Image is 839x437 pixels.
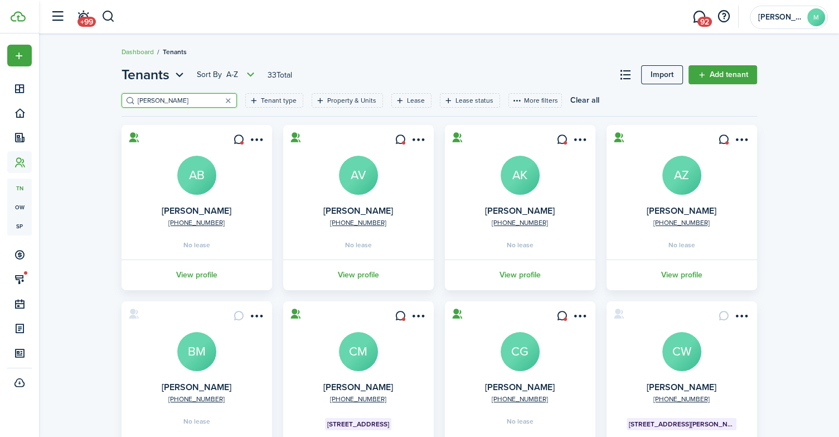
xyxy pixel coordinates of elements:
[653,218,710,228] a: [PHONE_NUMBER]
[327,95,376,105] filter-tag-label: Property & Units
[501,332,540,371] a: CG
[492,218,548,228] a: [PHONE_NUMBER]
[197,68,258,81] button: Sort byA-Z
[653,394,710,404] a: [PHONE_NUMBER]
[135,95,233,106] input: Search here...
[261,95,297,105] filter-tag-label: Tenant type
[409,310,427,325] button: Open menu
[177,332,216,371] a: BM
[571,310,589,325] button: Open menu
[688,65,757,84] a: Add tenant
[122,65,187,85] button: Tenants
[492,394,548,404] a: [PHONE_NUMBER]
[758,13,803,21] span: Monica
[47,6,68,27] button: Open sidebar
[7,45,32,66] button: Open menu
[807,8,825,26] avatar-text: M
[507,242,534,248] span: No lease
[407,95,425,105] filter-tag-label: Lease
[183,242,210,248] span: No lease
[312,93,383,108] filter-tag: Open filter
[197,69,226,80] span: Sort by
[183,418,210,425] span: No lease
[163,47,187,57] span: Tenants
[570,93,599,108] button: Clear all
[11,11,26,22] img: TenantCloud
[168,394,225,404] a: [PHONE_NUMBER]
[330,218,386,228] a: [PHONE_NUMBER]
[77,17,96,27] span: +99
[339,332,378,371] a: CM
[72,3,94,31] a: Notifications
[245,93,303,108] filter-tag: Open filter
[162,204,231,217] a: [PERSON_NAME]
[409,134,427,149] button: Open menu
[162,381,231,393] a: [PERSON_NAME]
[443,260,597,290] a: View profile
[248,134,265,149] button: Open menu
[122,47,154,57] a: Dashboard
[647,381,716,393] a: [PERSON_NAME]
[122,65,169,85] span: Tenants
[501,156,540,195] a: AK
[7,217,32,236] a: sp
[647,204,716,217] a: [PERSON_NAME]
[177,156,216,195] a: AB
[345,242,372,248] span: No lease
[330,394,386,404] a: [PHONE_NUMBER]
[282,260,435,290] a: View profile
[641,65,683,84] a: Import
[221,93,236,108] button: Clear search
[714,7,733,26] button: Open resource center
[323,381,393,393] a: [PERSON_NAME]
[733,310,750,325] button: Open menu
[507,418,534,425] span: No lease
[440,93,500,108] filter-tag: Open filter
[629,419,734,429] span: [STREET_ADDRESS][PERSON_NAME]
[662,156,701,195] a: AZ
[327,419,389,429] span: [STREET_ADDRESS]
[197,68,258,81] button: Open menu
[120,260,274,290] a: View profile
[7,179,32,198] a: tn
[268,69,292,81] header-page-total: 33 Total
[455,95,493,105] filter-tag-label: Lease status
[688,3,710,31] a: Messaging
[508,93,562,108] button: More filters
[571,134,589,149] button: Open menu
[122,65,187,85] button: Open menu
[605,260,759,290] a: View profile
[485,381,555,393] a: [PERSON_NAME]
[7,198,32,217] a: ow
[697,17,712,27] span: 92
[339,156,378,195] a: AV
[733,134,750,149] button: Open menu
[101,7,115,26] button: Search
[248,310,265,325] button: Open menu
[391,93,431,108] filter-tag: Open filter
[323,204,393,217] a: [PERSON_NAME]
[662,332,701,371] a: CW
[485,204,555,217] a: [PERSON_NAME]
[226,69,238,80] span: A-Z
[168,218,225,228] a: [PHONE_NUMBER]
[668,242,695,248] span: No lease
